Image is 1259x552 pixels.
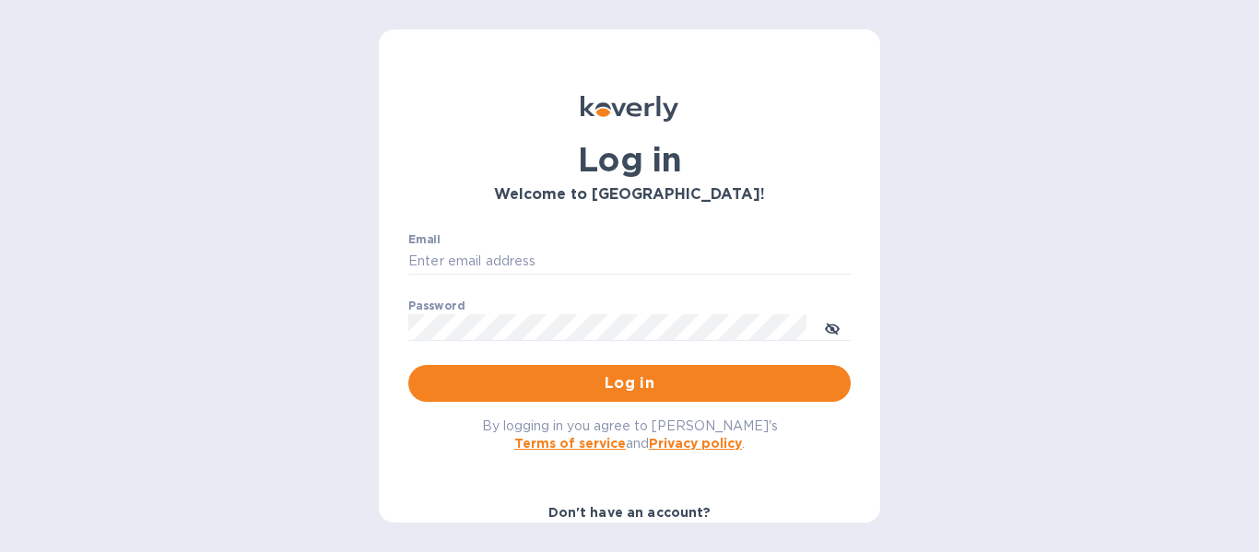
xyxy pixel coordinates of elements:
[408,365,851,402] button: Log in
[482,418,778,451] span: By logging in you agree to [PERSON_NAME]'s and .
[548,505,712,520] b: Don't have an account?
[581,96,678,122] img: Koverly
[408,248,851,276] input: Enter email address
[408,140,851,179] h1: Log in
[514,436,626,451] a: Terms of service
[408,300,465,311] label: Password
[408,186,851,204] h3: Welcome to [GEOGRAPHIC_DATA]!
[408,234,441,245] label: Email
[423,372,836,394] span: Log in
[814,309,851,346] button: toggle password visibility
[649,436,742,451] a: Privacy policy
